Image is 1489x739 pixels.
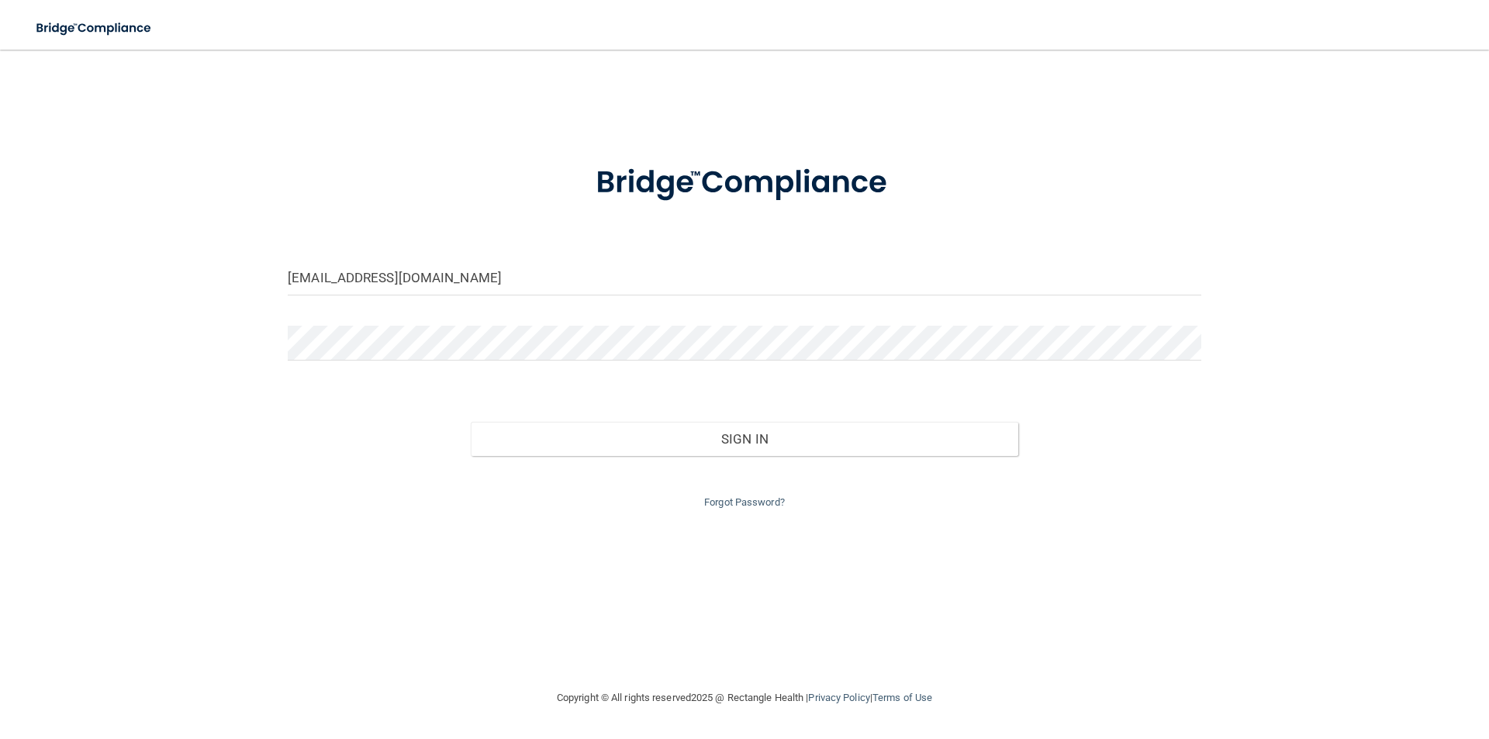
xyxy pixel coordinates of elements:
a: Forgot Password? [704,496,785,508]
div: Copyright © All rights reserved 2025 @ Rectangle Health | | [461,673,1028,723]
a: Terms of Use [872,692,932,703]
img: bridge_compliance_login_screen.278c3ca4.svg [23,12,166,44]
button: Sign In [471,422,1019,456]
img: bridge_compliance_login_screen.278c3ca4.svg [564,143,925,223]
input: Email [288,261,1201,295]
a: Privacy Policy [808,692,869,703]
iframe: Drift Widget Chat Controller [1221,629,1470,691]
